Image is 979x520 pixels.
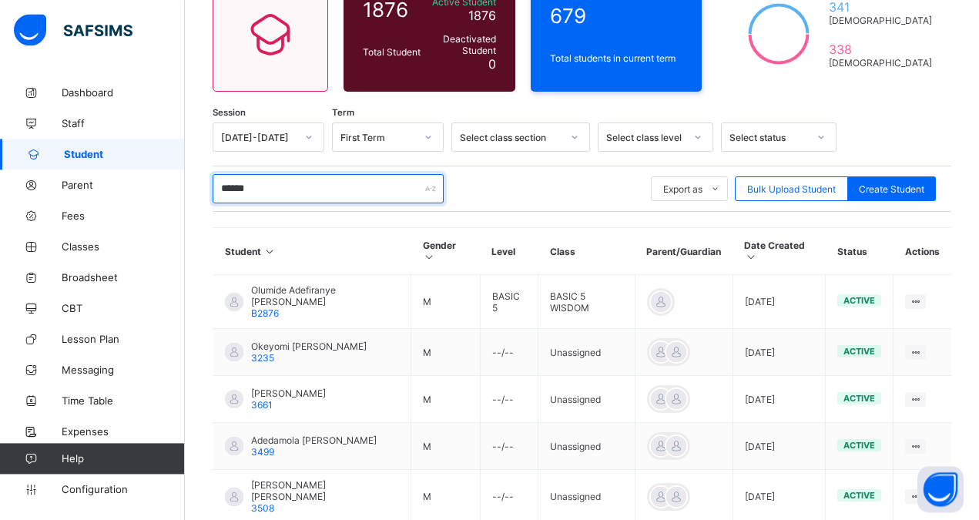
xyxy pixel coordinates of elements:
[263,246,277,257] i: Sort in Ascending Order
[468,8,496,23] span: 1876
[62,271,185,283] span: Broadsheet
[480,228,538,275] th: Level
[14,14,132,46] img: safsims
[359,42,424,62] div: Total Student
[62,394,185,407] span: Time Table
[62,483,184,495] span: Configuration
[843,346,875,357] span: active
[606,132,685,143] div: Select class level
[744,251,757,263] i: Sort in Ascending Order
[747,183,836,195] span: Bulk Upload Student
[251,479,399,502] span: [PERSON_NAME] [PERSON_NAME]
[550,4,683,28] span: 679
[428,33,496,56] span: Deactivated Student
[480,376,538,423] td: --/--
[251,352,274,364] span: 3235
[62,333,185,345] span: Lesson Plan
[213,228,411,275] th: Student
[251,399,273,411] span: 3661
[538,376,635,423] td: Unassigned
[423,251,436,263] i: Sort in Ascending Order
[733,228,826,275] th: Date Created
[251,307,279,319] span: B2876
[251,387,326,399] span: [PERSON_NAME]
[251,284,399,307] span: Olumide Adefiranye [PERSON_NAME]
[460,132,562,143] div: Select class section
[480,329,538,376] td: --/--
[64,148,185,160] span: Student
[62,425,185,438] span: Expenses
[62,240,185,253] span: Classes
[251,434,377,446] span: Adedamola [PERSON_NAME]
[729,132,808,143] div: Select status
[221,132,296,143] div: [DATE]-[DATE]
[62,364,185,376] span: Messaging
[843,393,875,404] span: active
[917,466,964,512] button: Open asap
[213,107,246,118] span: Session
[538,275,635,329] td: BASIC 5 WISDOM
[733,275,826,329] td: [DATE]
[829,15,932,26] span: [DEMOGRAPHIC_DATA]
[859,183,924,195] span: Create Student
[635,228,733,275] th: Parent/Guardian
[62,452,184,465] span: Help
[829,57,932,69] span: [DEMOGRAPHIC_DATA]
[411,423,481,470] td: M
[411,228,481,275] th: Gender
[538,423,635,470] td: Unassigned
[843,490,875,501] span: active
[826,228,894,275] th: Status
[538,329,635,376] td: Unassigned
[733,423,826,470] td: [DATE]
[62,86,185,99] span: Dashboard
[411,275,481,329] td: M
[843,295,875,306] span: active
[663,183,702,195] span: Export as
[829,42,932,57] span: 338
[733,376,826,423] td: [DATE]
[251,446,274,458] span: 3499
[251,502,274,514] span: 3508
[550,52,683,64] span: Total students in current term
[733,329,826,376] td: [DATE]
[480,423,538,470] td: --/--
[411,376,481,423] td: M
[340,132,415,143] div: First Term
[62,117,185,129] span: Staff
[62,210,185,222] span: Fees
[332,107,354,118] span: Term
[843,440,875,451] span: active
[411,329,481,376] td: M
[480,275,538,329] td: BASIC 5
[894,228,951,275] th: Actions
[251,341,367,352] span: Okeyomi [PERSON_NAME]
[62,179,185,191] span: Parent
[488,56,496,72] span: 0
[62,302,185,314] span: CBT
[538,228,635,275] th: Class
